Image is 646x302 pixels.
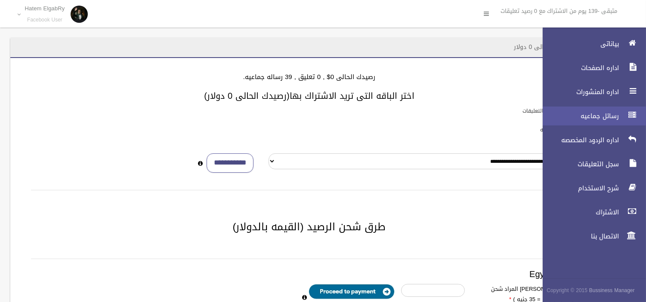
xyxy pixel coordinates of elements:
span: اداره المنشورات [535,88,621,96]
span: اداره الصفحات [535,64,621,72]
strong: Bussiness Manager [589,286,635,295]
a: بياناتى [535,34,646,53]
span: الاشتراك [535,208,621,217]
span: سجل التعليقات [535,160,621,168]
span: بياناتى [535,40,621,48]
span: رسائل جماعيه [535,112,621,120]
a: الاتصال بنا [535,227,646,246]
small: Facebook User [25,17,65,23]
span: شرح الاستخدام [535,184,621,192]
a: شرح الاستخدام [535,179,646,198]
header: الاشتراك - رصيدك الحالى 0 دولار [504,39,608,55]
span: Copyright © 2015 [547,286,587,295]
a: رسائل جماعيه [535,107,646,125]
h3: Egypt payment [31,269,587,279]
p: Hatem ElgabRy [25,5,65,12]
a: الاشتراك [535,203,646,222]
span: اداره الردود المخصصه [535,136,621,144]
h2: طرق شحن الرصيد (القيمه بالدولار) [21,221,598,232]
h3: اختر الباقه التى تريد الاشتراك بها(رصيدك الحالى 0 دولار) [21,91,598,101]
a: سجل التعليقات [535,155,646,174]
label: باقات الرسائل الجماعيه [540,125,590,134]
h4: رصيدك الحالى 0$ , 0 تعليق , 39 رساله جماعيه. [21,73,598,81]
a: اداره الصفحات [535,58,646,77]
label: باقات الرد الالى على التعليقات [522,106,590,116]
a: اداره الردود المخصصه [535,131,646,149]
a: اداره المنشورات [535,82,646,101]
span: الاتصال بنا [535,232,621,241]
